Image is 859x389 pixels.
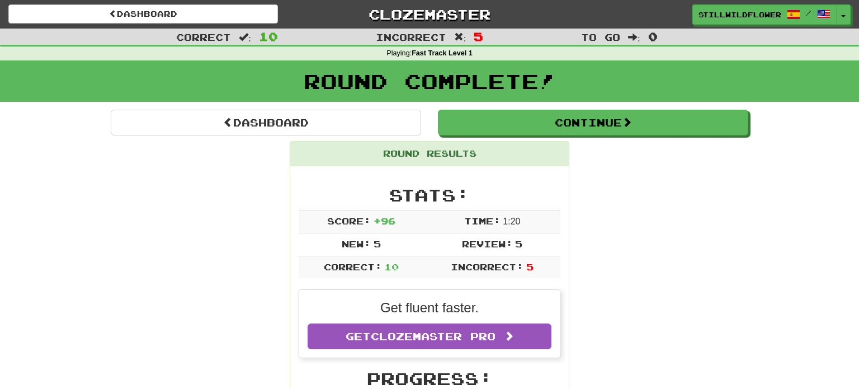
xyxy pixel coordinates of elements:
span: 1 : 20 [503,217,520,226]
h2: Stats: [299,186,560,204]
span: 5 [515,238,522,249]
a: Dashboard [8,4,278,24]
a: Dashboard [111,110,421,135]
span: : [239,32,251,42]
span: 0 [648,30,658,43]
span: 10 [259,30,278,43]
strong: Fast Track Level 1 [412,49,473,57]
h1: Round Complete! [4,70,855,92]
span: Correct [176,31,231,43]
span: 5 [474,30,483,43]
span: StillWildflower641 [698,10,781,20]
span: New: [342,238,371,249]
span: To go [581,31,620,43]
p: Get fluent faster. [308,298,551,317]
span: : [628,32,640,42]
span: 10 [384,261,399,272]
a: Clozemaster [295,4,564,24]
span: Clozemaster Pro [371,330,495,343]
span: : [454,32,466,42]
span: Incorrect: [451,261,523,272]
span: + 96 [374,215,395,226]
span: Incorrect [376,31,446,43]
div: Round Results [290,142,569,166]
span: / [806,9,811,17]
span: 5 [374,238,381,249]
span: Score: [327,215,371,226]
a: GetClozemaster Pro [308,324,551,349]
h2: Progress: [299,369,560,388]
a: StillWildflower641 / [692,4,837,25]
button: Continue [438,110,748,135]
span: Review: [462,238,513,249]
span: 5 [526,261,534,272]
span: Time: [464,215,501,226]
span: Correct: [324,261,382,272]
